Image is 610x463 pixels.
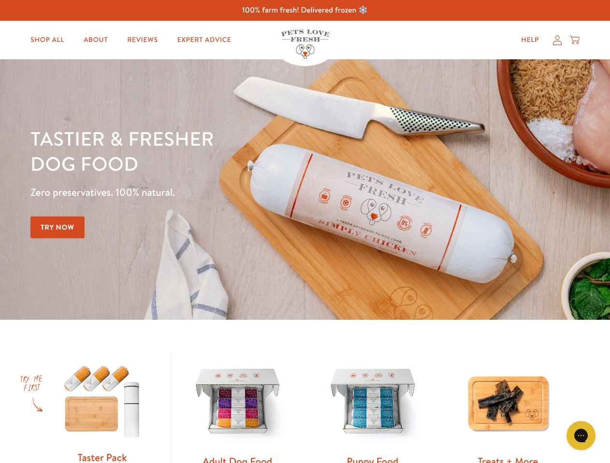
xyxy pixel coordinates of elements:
[119,30,165,50] a: Reviews
[281,29,329,59] img: Pets Love Fresh
[562,418,600,453] iframe: Gorgias live chat messenger
[23,30,72,50] a: Shop All
[513,30,547,50] a: Help
[76,30,115,50] a: About
[30,184,397,201] p: Zero preservatives. 100% natural.
[30,217,85,238] a: Try Now
[170,30,239,50] a: Expert Advice
[30,126,397,176] h1: Tastier & fresher dog food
